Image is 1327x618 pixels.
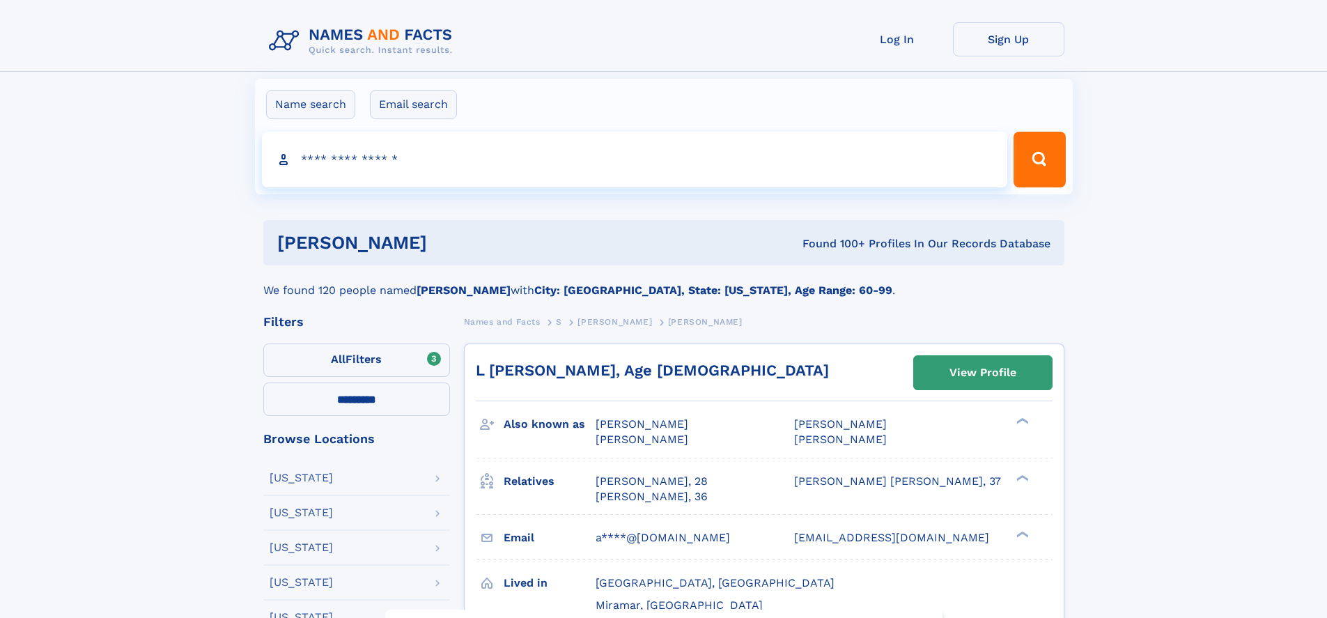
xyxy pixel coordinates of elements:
a: View Profile [914,356,1052,389]
a: Sign Up [953,22,1064,56]
h3: Relatives [504,470,596,493]
span: [EMAIL_ADDRESS][DOMAIN_NAME] [794,531,989,544]
h3: Email [504,526,596,550]
div: ❯ [1013,473,1030,482]
span: All [331,353,346,366]
div: ❯ [1013,530,1030,539]
span: [PERSON_NAME] [668,317,743,327]
label: Name search [266,90,355,119]
div: [US_STATE] [270,577,333,588]
span: S [556,317,562,327]
div: ❯ [1013,417,1030,426]
label: Filters [263,343,450,377]
button: Search Button [1014,132,1065,187]
img: Logo Names and Facts [263,22,464,60]
div: Filters [263,316,450,328]
div: [US_STATE] [270,542,333,553]
a: [PERSON_NAME], 28 [596,474,708,489]
span: [GEOGRAPHIC_DATA], [GEOGRAPHIC_DATA] [596,576,835,589]
h3: Also known as [504,412,596,436]
div: View Profile [949,357,1016,389]
b: [PERSON_NAME] [417,284,511,297]
div: We found 120 people named with . [263,265,1064,299]
span: [PERSON_NAME] [794,433,887,446]
span: [PERSON_NAME] [794,417,887,431]
h1: [PERSON_NAME] [277,234,615,252]
span: [PERSON_NAME] [577,317,652,327]
span: Miramar, [GEOGRAPHIC_DATA] [596,598,763,612]
div: Browse Locations [263,433,450,445]
a: [PERSON_NAME], 36 [596,489,708,504]
a: Names and Facts [464,313,541,330]
div: Found 100+ Profiles In Our Records Database [614,236,1050,252]
span: [PERSON_NAME] [596,417,688,431]
b: City: [GEOGRAPHIC_DATA], State: [US_STATE], Age Range: 60-99 [534,284,892,297]
a: Log In [841,22,953,56]
h3: Lived in [504,571,596,595]
input: search input [262,132,1008,187]
div: [US_STATE] [270,472,333,484]
a: [PERSON_NAME] [577,313,652,330]
span: [PERSON_NAME] [596,433,688,446]
a: [PERSON_NAME] [PERSON_NAME], 37 [794,474,1001,489]
a: S [556,313,562,330]
div: [US_STATE] [270,507,333,518]
label: Email search [370,90,457,119]
a: L [PERSON_NAME], Age [DEMOGRAPHIC_DATA] [476,362,829,379]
